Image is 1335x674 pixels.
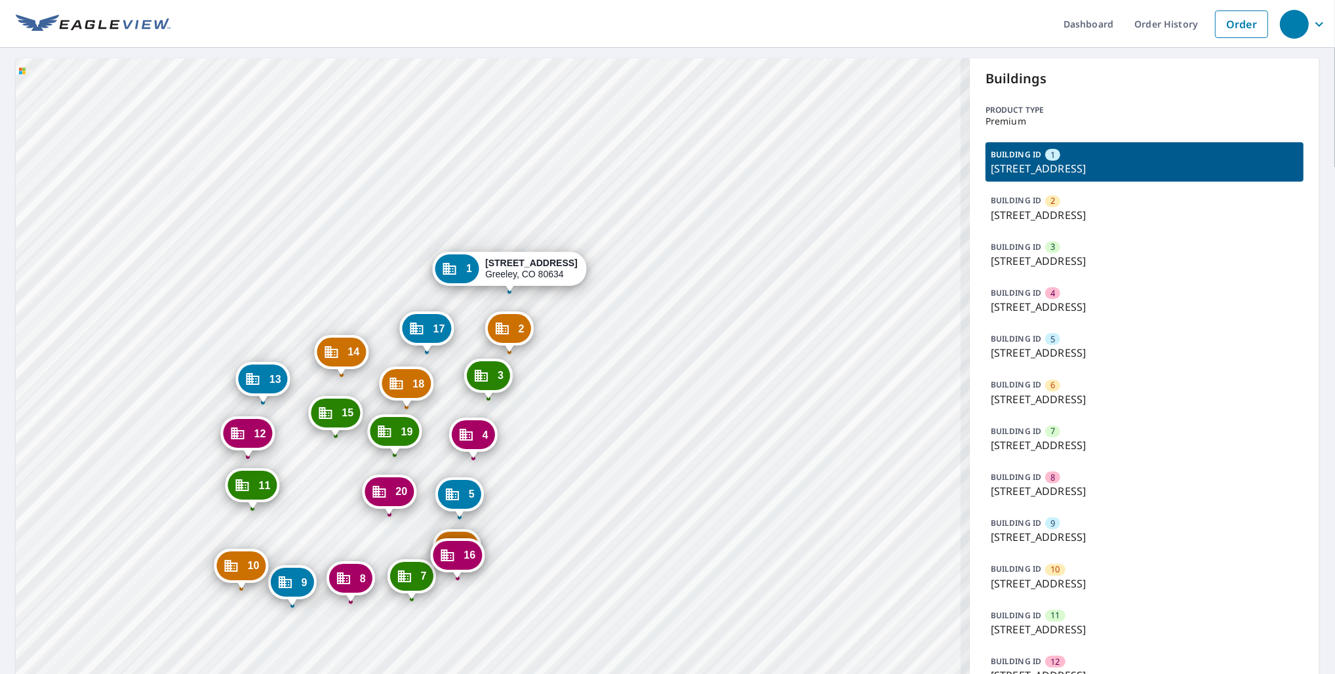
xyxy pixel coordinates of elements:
span: 14 [348,347,359,357]
div: Dropped pin, building 17, Commercial property, 3950 W 12th St Greeley, CO 80634 [400,311,454,352]
div: Dropped pin, building 2, Commercial property, 3950 W 12th St Greeley, CO 80634 [485,311,533,352]
div: Dropped pin, building 4, Commercial property, 3950 W 12th St Greeley, CO 80634 [449,418,498,458]
span: 17 [433,324,445,334]
span: 7 [1050,425,1055,437]
span: 5 [469,489,475,499]
p: BUILDING ID [991,471,1041,483]
div: Dropped pin, building 20, Commercial property, 3950 W 12th St Greeley, CO 80634 [362,475,416,515]
strong: [STREET_ADDRESS] [485,258,578,268]
span: 9 [302,578,308,587]
p: [STREET_ADDRESS] [991,576,1298,591]
div: Dropped pin, building 16, Commercial property, 3950 W 12th St Greeley, CO 80634 [430,538,485,579]
p: BUILDING ID [991,195,1041,206]
p: BUILDING ID [991,517,1041,528]
span: 1 [466,264,472,273]
span: 5 [1050,333,1055,346]
p: [STREET_ADDRESS] [991,161,1298,176]
div: Dropped pin, building 5, Commercial property, 3950 W 12th St Greeley, CO 80634 [435,477,484,518]
span: 16 [464,550,475,560]
p: Product type [986,104,1304,116]
p: [STREET_ADDRESS] [991,207,1298,223]
p: BUILDING ID [991,287,1041,298]
span: 8 [360,574,366,584]
span: 7 [421,571,427,581]
p: [STREET_ADDRESS] [991,299,1298,315]
p: BUILDING ID [991,426,1041,437]
div: Greeley, CO 80634 [485,258,578,280]
span: 3 [498,370,504,380]
div: Dropped pin, building 3, Commercial property, 3950 W 12th St Greeley, CO 80634 [464,359,513,399]
p: [STREET_ADDRESS] [991,345,1298,361]
span: 12 [1050,656,1060,668]
p: BUILDING ID [991,241,1041,252]
span: 10 [248,561,260,570]
span: 10 [1050,563,1060,576]
span: 19 [401,427,413,437]
span: 13 [269,374,281,384]
div: Dropped pin, building 12, Commercial property, 3950 W 12th St Greeley, CO 80634 [220,416,275,457]
span: 15 [342,408,353,418]
span: 9 [1050,517,1055,530]
p: BUILDING ID [991,333,1041,344]
div: Dropped pin, building 14, Commercial property, 3950 W 12th St Greeley, CO 80634 [314,335,369,376]
span: 2 [1050,195,1055,207]
p: BUILDING ID [991,149,1041,160]
span: 4 [1050,287,1055,300]
div: Dropped pin, building 18, Commercial property, 3950 W 12th St Greeley, CO 80634 [379,367,433,407]
p: Premium [986,116,1304,127]
p: BUILDING ID [991,610,1041,621]
p: BUILDING ID [991,656,1041,667]
p: [STREET_ADDRESS] [991,622,1298,637]
div: Dropped pin, building 11, Commercial property, 3950 W 12th St Greeley, CO 80634 [225,468,279,509]
span: 18 [412,379,424,389]
p: [STREET_ADDRESS] [991,437,1298,453]
div: Dropped pin, building 8, Commercial property, 3950 W 12th St Greeley, CO 80634 [327,561,375,602]
span: 11 [1050,609,1060,622]
p: BUILDING ID [991,563,1041,574]
a: Order [1215,10,1268,38]
p: [STREET_ADDRESS] [991,483,1298,499]
p: [STREET_ADDRESS] [991,253,1298,269]
span: 11 [258,481,270,490]
span: 4 [483,430,488,440]
div: Dropped pin, building 19, Commercial property, 3950 W 12th St Greeley, CO 80634 [368,414,422,455]
span: 3 [1050,241,1055,253]
img: EV Logo [16,14,170,34]
div: Dropped pin, building 7, Commercial property, 3950 W 12th St Greeley, CO 80634 [388,559,436,600]
p: Buildings [986,69,1304,89]
div: Dropped pin, building 1, Commercial property, 3950 W 12th St Greeley, CO 80634 [433,252,587,292]
div: Dropped pin, building 6, Commercial property, 3950 W 12th St Greeley, CO 80634 [433,529,481,570]
p: [STREET_ADDRESS] [991,529,1298,545]
p: [STREET_ADDRESS] [991,391,1298,407]
div: Dropped pin, building 10, Commercial property, 3950 W 12th St Greeley, CO 80634 [214,549,269,589]
p: BUILDING ID [991,379,1041,390]
span: 6 [1050,379,1055,391]
div: Dropped pin, building 13, Commercial property, 3950 W 12th St Greeley, CO 80634 [236,362,290,403]
span: 1 [1050,149,1055,161]
span: 12 [254,429,266,439]
span: 8 [1050,471,1055,484]
span: 20 [395,486,407,496]
span: 2 [518,324,524,334]
div: Dropped pin, building 15, Commercial property, 3950 W 12th St Greeley, CO 80634 [308,396,363,437]
div: Dropped pin, building 9, Commercial property, 3950 W 12th St Greeley, CO 80634 [268,565,317,606]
